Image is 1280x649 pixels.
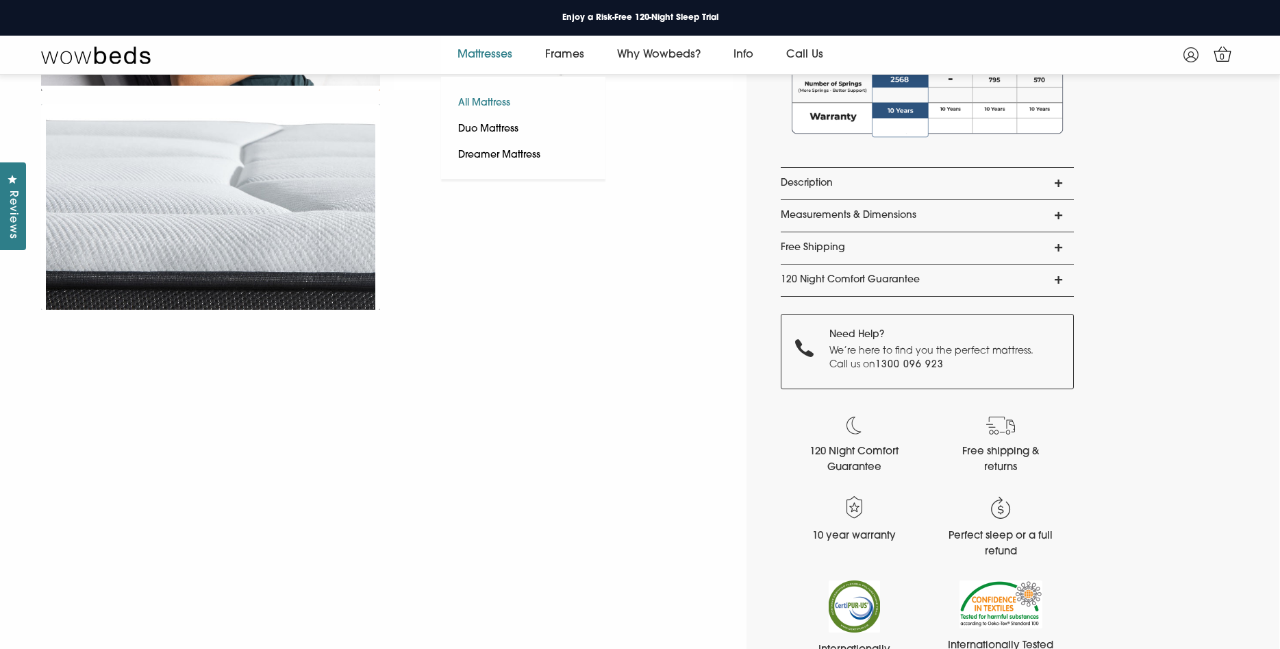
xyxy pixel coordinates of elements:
[770,36,840,74] a: Call Us
[1210,42,1234,66] a: 0
[551,9,729,27] a: Enjoy a Risk-Free 120-Night Sleep Trial
[441,90,527,117] a: All Mattress
[441,36,529,74] a: Mattresses
[3,191,21,239] span: Reviews
[829,345,1041,371] p: We’re here to find you the perfect mattress. Call us on
[781,265,1074,296] a: 120 Night Comfort Guarantee
[781,168,1074,199] a: Description
[601,36,717,74] a: Why Wowbeds?
[717,36,770,74] a: Info
[781,232,1074,264] a: Free Shipping
[441,143,557,169] a: Dreamer Mattress
[799,529,909,545] div: 10 year warranty
[946,445,1055,476] div: Free shipping & returns
[829,330,884,340] strong: Need Help?
[1216,51,1229,64] span: 0
[781,200,1074,232] a: Measurements & Dimensions
[441,117,536,143] a: Duo Mattress
[41,45,151,64] img: Wow Beds Logo
[799,445,909,476] div: 120 Night Comfort Guarantee
[875,360,944,370] a: 1300 096 923
[529,36,601,74] a: Frames
[946,529,1055,560] div: Perfect sleep or a full refund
